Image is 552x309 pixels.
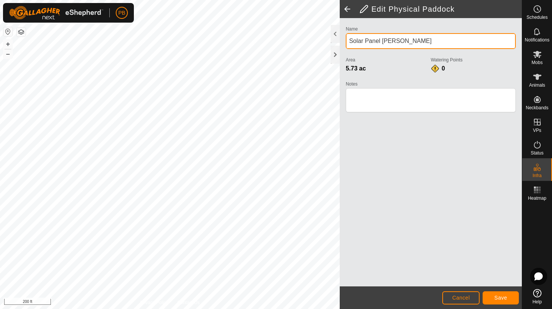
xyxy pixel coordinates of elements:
span: 0 [442,65,445,72]
button: Save [483,291,519,304]
button: + [3,40,12,49]
button: Map Layers [17,28,26,37]
span: PB [118,9,126,17]
span: Status [531,151,543,155]
span: Animals [529,83,545,87]
img: Gallagher Logo [9,6,103,20]
span: Save [494,295,507,301]
a: Help [522,286,552,307]
span: VPs [533,128,541,133]
span: Heatmap [528,196,546,200]
span: Notifications [525,38,549,42]
button: – [3,49,12,58]
a: Privacy Policy [140,299,168,306]
h2: Edit Physical Paddock [359,5,522,14]
span: 5.73 ac [346,65,366,72]
button: Cancel [442,291,480,304]
label: Name [346,26,516,32]
span: Mobs [532,60,543,65]
button: Reset Map [3,27,12,36]
a: Contact Us [177,299,199,306]
span: Help [532,300,542,304]
span: Schedules [526,15,547,20]
label: Notes [346,81,516,87]
label: Watering Points [431,57,516,63]
span: Neckbands [526,106,548,110]
span: Cancel [452,295,470,301]
label: Area [346,57,431,63]
span: Infra [532,173,541,178]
